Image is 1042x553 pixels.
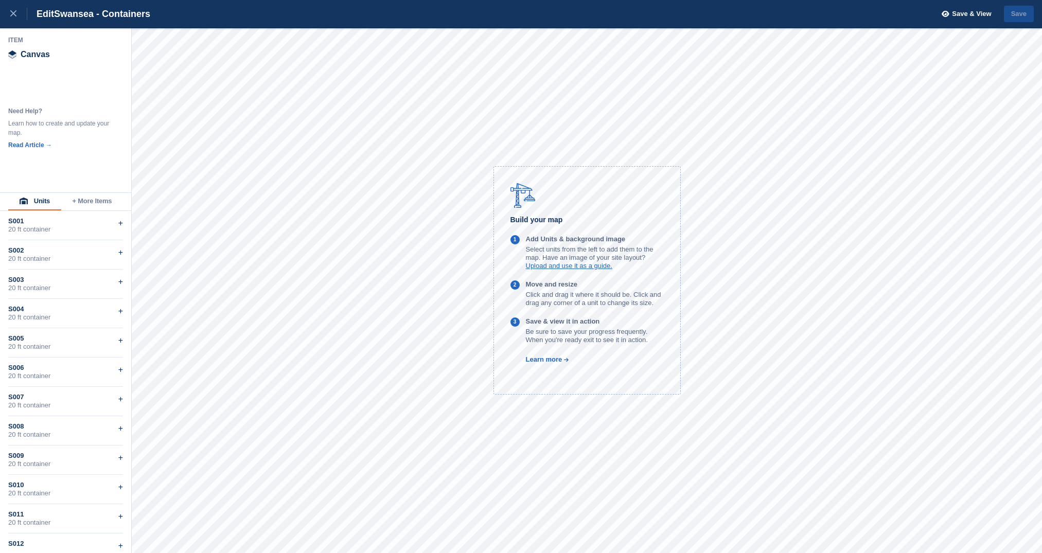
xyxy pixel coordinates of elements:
div: Learn how to create and update your map. [8,119,111,137]
a: Read Article → [8,141,52,149]
div: S00220 ft container+ [8,240,123,270]
div: + [118,246,123,259]
div: 20 ft container [8,225,123,234]
div: 20 ft container [8,372,123,380]
a: Upload and use it as a guide. [526,262,612,270]
div: + [118,540,123,552]
div: S012 [8,540,123,548]
p: Select units from the left to add them to the map. Have an image of your site layout? [526,245,664,262]
div: S01120 ft container+ [8,504,123,533]
div: + [118,481,123,493]
div: 20 ft container [8,401,123,409]
div: 20 ft container [8,489,123,497]
button: + More Items [61,193,123,210]
div: S00720 ft container+ [8,387,123,416]
span: Canvas [21,50,50,59]
div: S005 [8,334,123,343]
div: S001 [8,217,123,225]
div: S004 [8,305,123,313]
div: 1 [514,236,517,244]
div: Edit Swansea - Containers [27,8,150,20]
a: Learn more [510,355,570,363]
div: S002 [8,246,123,255]
div: S00520 ft container+ [8,328,123,358]
div: + [118,393,123,405]
div: + [118,305,123,317]
img: canvas-icn.9d1aba5b.svg [8,50,16,59]
div: S008 [8,422,123,431]
div: S00320 ft container+ [8,270,123,299]
p: Be sure to save your progress frequently. When you're ready exit to see it in action. [526,328,664,344]
div: 20 ft container [8,284,123,292]
div: S01020 ft container+ [8,475,123,504]
div: 20 ft container [8,313,123,322]
p: Click and drag it where it should be. Click and drag any corner of a unit to change its size. [526,291,664,307]
div: 20 ft container [8,519,123,527]
div: S003 [8,276,123,284]
div: S00120 ft container+ [8,211,123,240]
div: 20 ft container [8,460,123,468]
div: Need Help? [8,106,111,116]
div: S011 [8,510,123,519]
div: S009 [8,452,123,460]
div: S00420 ft container+ [8,299,123,328]
div: 20 ft container [8,431,123,439]
div: + [118,510,123,523]
h6: Build your map [510,214,664,226]
p: Save & view it in action [526,317,664,326]
div: + [118,334,123,347]
div: + [118,217,123,229]
div: 2 [514,281,517,290]
div: S006 [8,364,123,372]
div: + [118,452,123,464]
div: + [118,422,123,435]
div: 20 ft container [8,343,123,351]
p: Move and resize [526,280,664,289]
button: Save [1004,6,1034,23]
div: S010 [8,481,123,489]
div: S00820 ft container+ [8,416,123,445]
div: 3 [514,318,517,327]
p: Add Units & background image [526,235,664,243]
div: 20 ft container [8,255,123,263]
span: Save & View [952,9,991,19]
div: Item [8,36,123,44]
button: Save & View [936,6,992,23]
div: + [118,276,123,288]
button: Units [8,193,61,210]
div: + [118,364,123,376]
div: S00620 ft container+ [8,358,123,387]
div: S007 [8,393,123,401]
div: S00920 ft container+ [8,445,123,475]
